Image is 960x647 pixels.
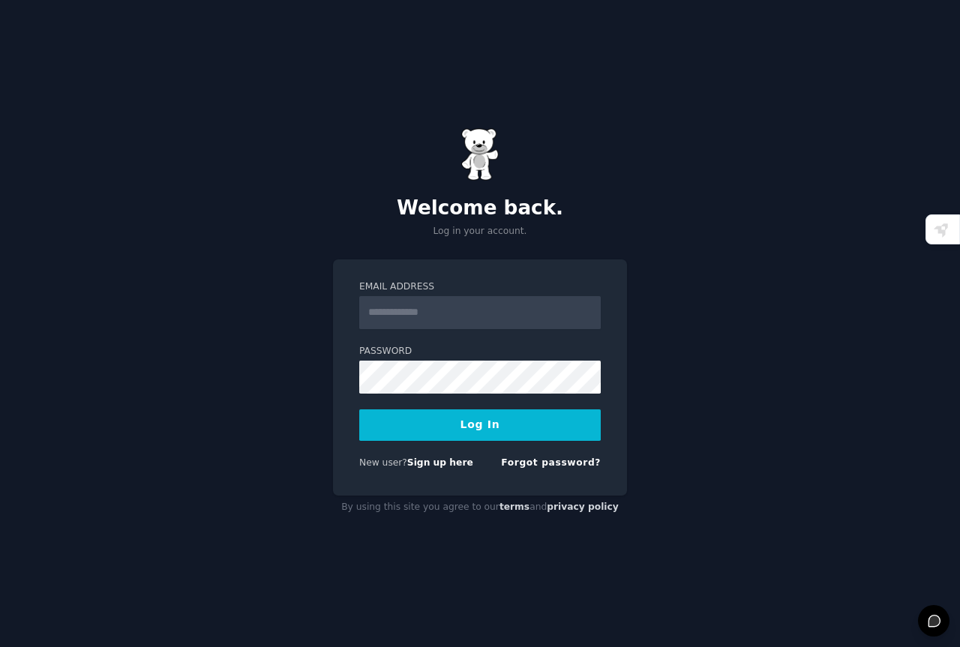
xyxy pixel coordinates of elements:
p: Log in your account. [333,225,627,238]
a: privacy policy [547,502,619,512]
img: Gummy Bear [461,128,499,181]
label: Email Address [359,280,601,294]
a: terms [499,502,529,512]
a: Sign up here [407,457,473,468]
div: By using this site you agree to our and [333,496,627,520]
span: New user? [359,457,407,468]
label: Password [359,345,601,358]
a: Forgot password? [501,457,601,468]
h2: Welcome back. [333,196,627,220]
button: Log In [359,409,601,441]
